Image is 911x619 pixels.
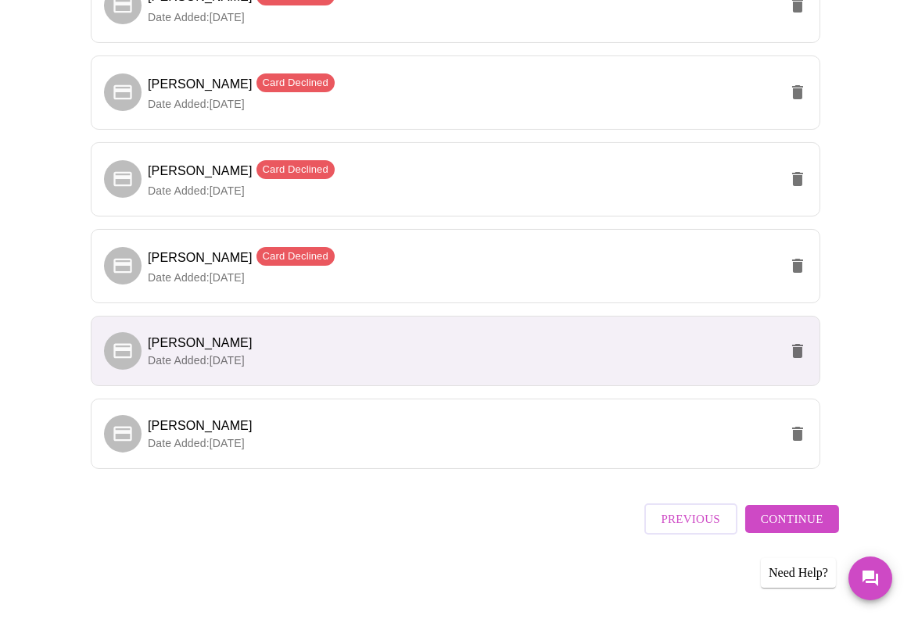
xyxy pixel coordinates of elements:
[779,332,816,370] button: delete
[761,509,823,529] span: Continue
[662,509,720,529] span: Previous
[148,354,245,367] span: Date Added: [DATE]
[148,164,335,177] span: [PERSON_NAME]
[148,336,253,349] span: [PERSON_NAME]
[644,503,737,535] button: Previous
[148,419,253,432] span: [PERSON_NAME]
[148,437,245,449] span: Date Added: [DATE]
[779,415,816,453] button: delete
[256,162,335,177] span: Card Declined
[256,249,335,264] span: Card Declined
[745,505,839,533] button: Continue
[761,558,836,588] div: Need Help?
[148,271,245,284] span: Date Added: [DATE]
[256,75,335,91] span: Card Declined
[148,184,245,197] span: Date Added: [DATE]
[779,247,816,284] button: delete
[148,77,335,91] span: [PERSON_NAME]
[779,160,816,198] button: delete
[148,98,245,110] span: Date Added: [DATE]
[779,73,816,111] button: delete
[148,11,245,23] span: Date Added: [DATE]
[148,251,335,264] span: [PERSON_NAME]
[848,556,892,600] button: Messages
